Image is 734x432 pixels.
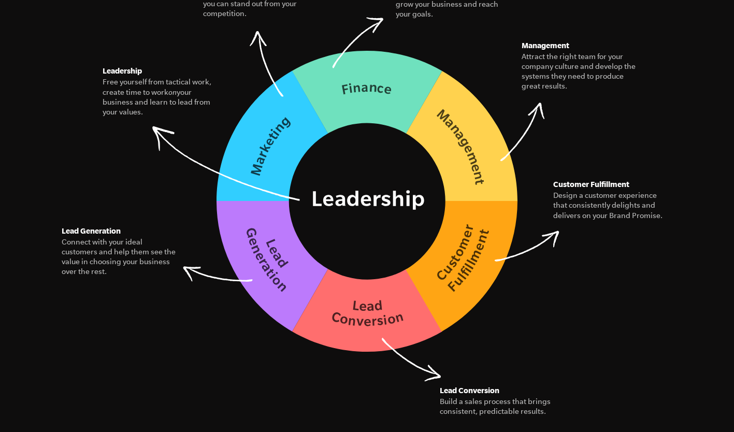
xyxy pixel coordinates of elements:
figcaption: Connect with your ideal customers and help them see the value in choosing your business over the ... [62,237,178,277]
iframe: Chat Widget [682,382,734,432]
figcaption: Design a customer experience that consistently delights and delivers on your Brand Promise. [553,191,669,221]
h5: Lead Generation [62,225,178,237]
i: on [168,88,177,96]
figcaption: Attract the right team for your company culture and develop the systems they need to produce grea... [522,52,638,92]
figcaption: Build a sales process that brings consistent, predictable results. [440,397,556,416]
img: The Seven Essential Systems [217,50,517,352]
h5: Leadership [103,65,219,77]
figcaption: Free yourself from tactical work, create time to work your business and learn to lead from your v... [103,77,219,117]
h5: Lead Conversion [440,384,556,397]
h5: Management [522,39,638,52]
h5: Customer Fulfillment [553,178,669,191]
